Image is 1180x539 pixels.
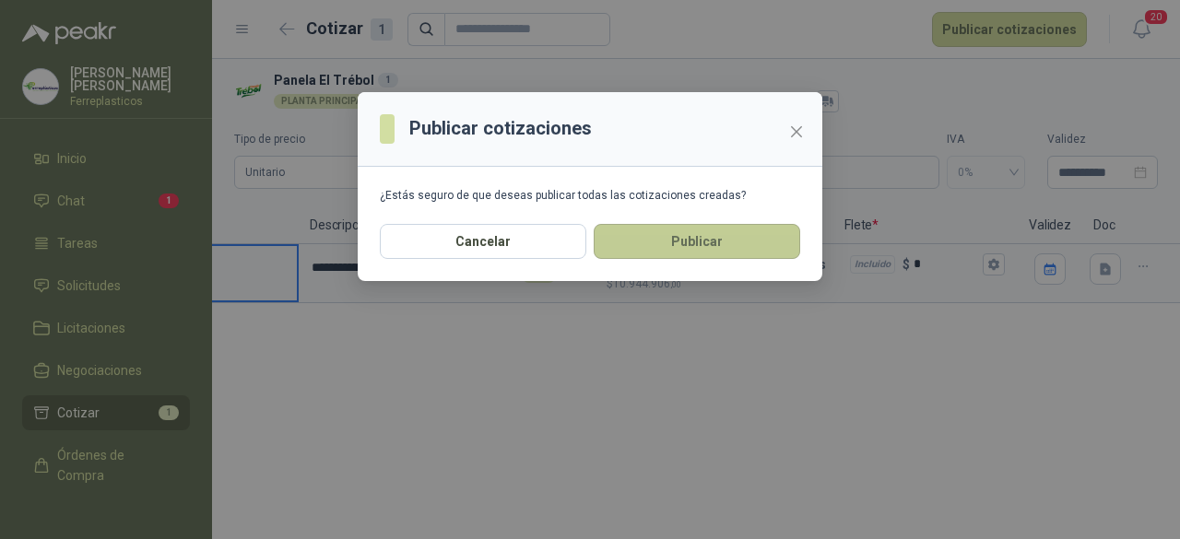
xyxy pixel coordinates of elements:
[380,224,586,259] button: Cancelar
[789,124,804,139] span: close
[380,189,800,202] div: ¿Estás seguro de que deseas publicar todas las cotizaciones creadas?
[782,117,811,146] button: Close
[594,224,800,259] button: Publicar
[409,114,592,143] h3: Publicar cotizaciones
